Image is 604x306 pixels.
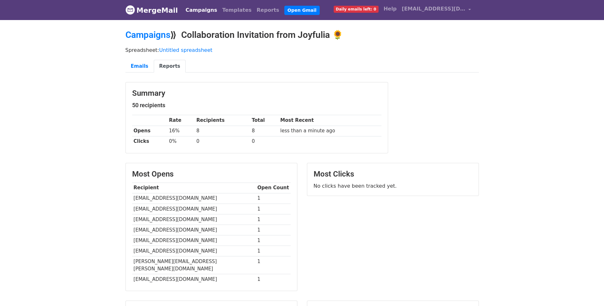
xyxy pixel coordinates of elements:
td: [EMAIL_ADDRESS][DOMAIN_NAME] [132,235,256,246]
th: Recipients [195,115,250,126]
td: 1 [256,256,291,274]
td: 1 [256,214,291,225]
td: [EMAIL_ADDRESS][DOMAIN_NAME] [132,214,256,225]
td: 1 [256,204,291,214]
th: Rate [167,115,195,126]
h3: Most Clicks [314,170,472,179]
td: 16% [167,126,195,136]
a: Emails [125,60,154,73]
td: 1 [256,225,291,235]
a: Campaigns [183,4,220,17]
th: Recipient [132,183,256,193]
a: Templates [220,4,254,17]
p: Spreadsheet: [125,47,479,53]
p: No clicks have been tracked yet. [314,183,472,189]
td: 8 [250,126,279,136]
a: Reports [154,60,186,73]
h3: Summary [132,89,381,98]
h3: Most Opens [132,170,291,179]
td: [EMAIL_ADDRESS][DOMAIN_NAME] [132,225,256,235]
th: Total [250,115,279,126]
td: 0 [195,136,250,147]
a: Campaigns [125,30,170,40]
td: [PERSON_NAME][EMAIL_ADDRESS][PERSON_NAME][DOMAIN_NAME] [132,256,256,274]
td: 0 [250,136,279,147]
td: 1 [256,274,291,284]
span: Daily emails left: 0 [334,6,379,13]
td: [EMAIL_ADDRESS][DOMAIN_NAME] [132,246,256,256]
td: [EMAIL_ADDRESS][DOMAIN_NAME] [132,193,256,204]
th: Clicks [132,136,167,147]
td: 1 [256,235,291,246]
a: Untitled spreadsheet [159,47,212,53]
th: Most Recent [279,115,381,126]
td: [EMAIL_ADDRESS][DOMAIN_NAME] [132,204,256,214]
a: Reports [254,4,282,17]
a: Open Gmail [284,6,320,15]
a: Help [381,3,399,15]
td: 8 [195,126,250,136]
span: [EMAIL_ADDRESS][DOMAIN_NAME] [402,5,465,13]
td: [EMAIL_ADDRESS][DOMAIN_NAME] [132,274,256,284]
td: less than a minute ago [279,126,381,136]
a: Daily emails left: 0 [331,3,381,15]
h2: ⟫ Collaboration Invitation from Joyfulia 🌻 [125,30,479,40]
img: MergeMail logo [125,5,135,15]
td: 1 [256,193,291,204]
th: Opens [132,126,167,136]
td: 0% [167,136,195,147]
a: MergeMail [125,3,178,17]
h5: 50 recipients [132,102,381,109]
th: Open Count [256,183,291,193]
td: 1 [256,246,291,256]
a: [EMAIL_ADDRESS][DOMAIN_NAME] [399,3,474,17]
